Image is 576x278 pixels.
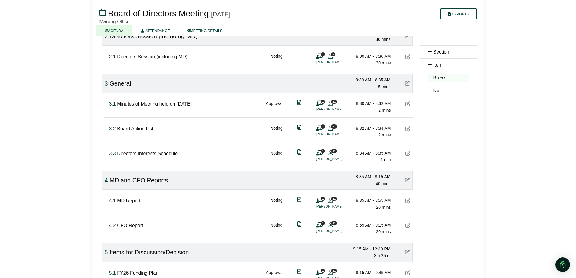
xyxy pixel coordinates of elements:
span: MD Report [117,198,140,203]
li: [PERSON_NAME] [316,156,361,162]
span: Click to fine tune number [105,33,108,39]
span: 1 [321,221,325,225]
span: Minutes of Meeting held on [DATE] [117,101,192,106]
span: 2 mins [378,108,391,113]
div: 9:15 AM - 9:45 AM [349,269,391,276]
span: Note [433,88,444,93]
span: General [109,80,131,87]
span: 11 [331,221,337,225]
span: 30 mins [376,37,390,42]
div: Noting [270,53,282,67]
span: 40 mins [376,181,390,186]
span: 11 [331,124,337,128]
span: Section [433,49,449,54]
li: [PERSON_NAME] [316,132,361,137]
span: 1 [321,269,325,273]
span: Click to fine tune number [105,177,108,184]
span: Click to fine tune number [105,80,108,87]
div: 8:55 AM - 9:15 AM [349,222,391,228]
span: 1 [321,149,325,153]
span: 20 mins [376,205,391,210]
li: [PERSON_NAME] [316,204,361,209]
span: 11 [331,149,337,153]
span: Click to fine tune number [109,54,116,59]
div: 8:00 AM - 8:30 AM [349,53,391,60]
div: Open Intercom Messenger [555,257,570,272]
div: 8:35 AM - 9:15 AM [348,173,391,180]
span: Directors Session (including MD) [117,54,187,59]
span: 1 min [380,157,391,162]
span: 5 mins [378,84,390,89]
span: 1 [321,52,325,56]
span: MD and CFO Reports [109,177,168,184]
div: 8:34 AM - 8:35 AM [349,150,391,156]
span: Break [433,75,446,80]
span: Items for Discussion/Decision [109,249,189,256]
span: CFO Report [117,223,143,228]
span: 11 [331,100,337,104]
div: 8:32 AM - 8:34 AM [349,125,391,132]
span: FY26 Funding Plan [117,270,158,276]
li: [PERSON_NAME] [316,60,361,65]
span: Click to fine tune number [109,126,116,131]
li: [PERSON_NAME] [316,228,361,234]
span: Board Action List [117,126,153,131]
span: Click to fine tune number [105,249,108,256]
span: 20 mins [376,229,391,234]
span: Click to fine tune number [109,151,116,156]
span: 9 [331,52,335,56]
a: ATTENDANCE [132,25,178,36]
span: 1 [321,124,325,128]
div: Noting [270,197,282,211]
div: 9:15 AM - 12:40 PM [348,246,391,252]
div: 8:35 AM - 8:55 AM [349,197,391,204]
div: [DATE] [211,11,230,18]
span: Directors Interests Schedule [117,151,178,156]
div: Noting [270,150,282,163]
div: Noting [270,222,282,235]
span: 30 mins [376,61,391,65]
span: Marong Office [99,19,130,24]
span: 3 h 25 m [374,253,390,258]
span: Click to fine tune number [109,223,116,228]
span: 11 [331,197,337,201]
span: 11 [331,269,337,273]
span: Item [433,62,443,67]
a: MEETING DETAILS [179,25,231,36]
span: 1 [321,197,325,201]
span: Click to fine tune number [109,270,116,276]
span: Click to fine tune number [109,198,116,203]
span: 1 [321,100,325,104]
span: Click to fine tune number [109,101,116,106]
div: Noting [270,125,282,139]
div: 8:30 AM - 8:32 AM [349,100,391,107]
a: AGENDA [96,25,132,36]
li: [PERSON_NAME] [316,107,361,112]
span: 2 mins [378,132,391,137]
span: Board of Directors Meeting [108,9,209,18]
div: 8:30 AM - 8:35 AM [348,77,391,83]
button: Export [440,8,477,19]
span: Directors Session (including MD) [109,33,197,39]
div: Approval [266,100,282,114]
